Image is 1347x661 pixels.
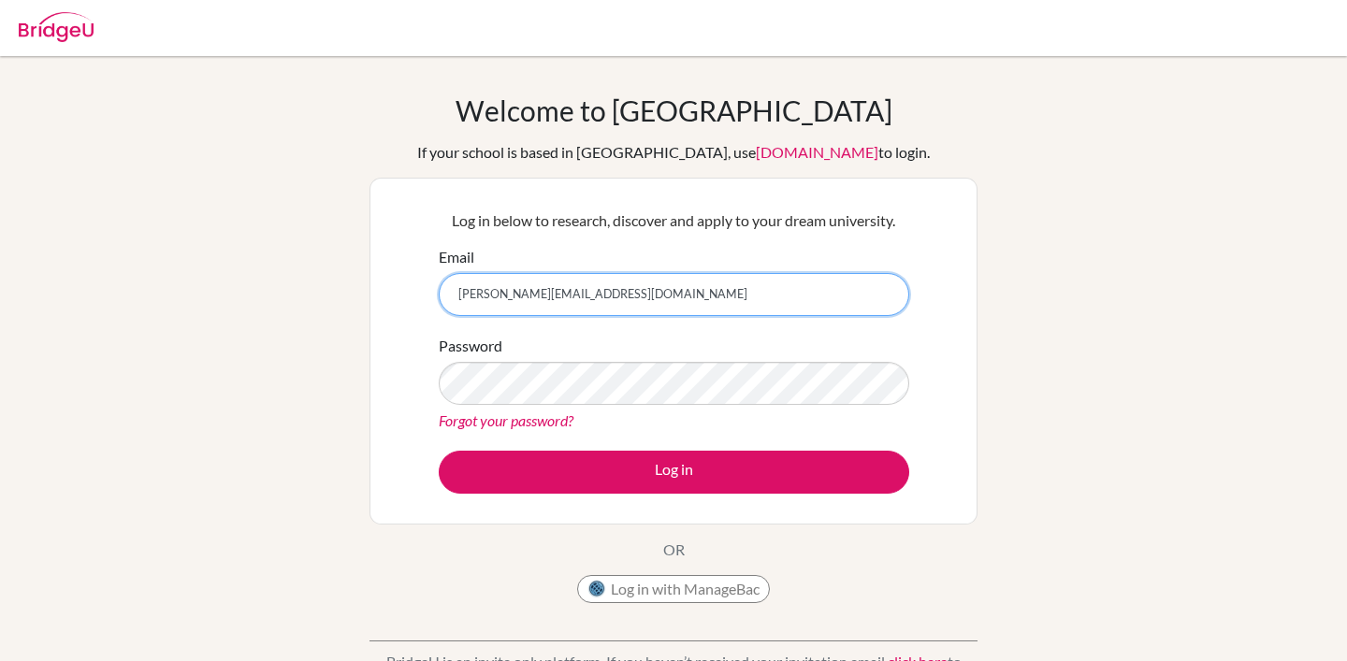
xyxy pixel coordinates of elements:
[439,451,909,494] button: Log in
[439,411,573,429] a: Forgot your password?
[756,143,878,161] a: [DOMAIN_NAME]
[663,539,685,561] p: OR
[439,246,474,268] label: Email
[439,209,909,232] p: Log in below to research, discover and apply to your dream university.
[417,141,930,164] div: If your school is based in [GEOGRAPHIC_DATA], use to login.
[577,575,770,603] button: Log in with ManageBac
[439,335,502,357] label: Password
[456,93,892,127] h1: Welcome to [GEOGRAPHIC_DATA]
[19,12,94,42] img: Bridge-U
